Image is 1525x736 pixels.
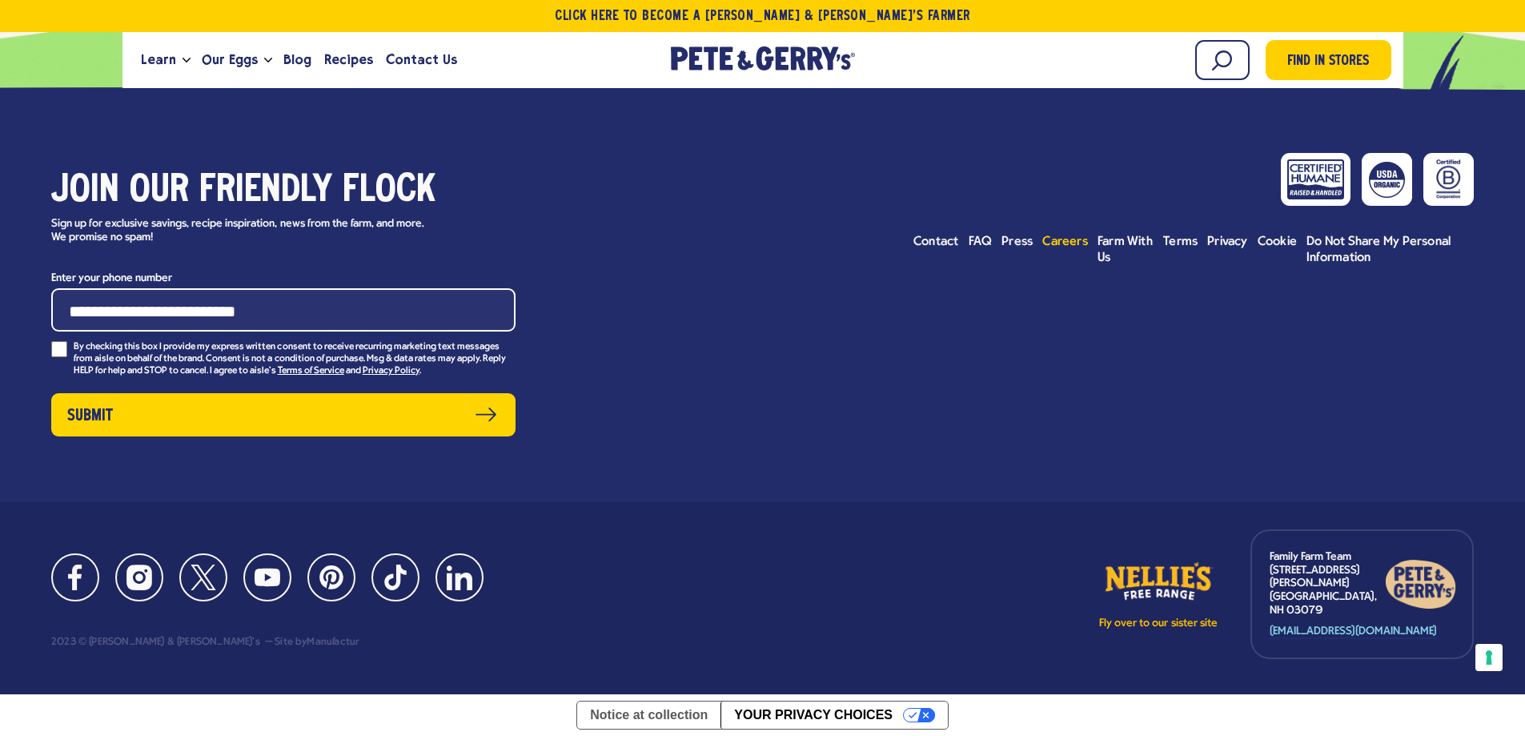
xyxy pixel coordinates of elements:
span: Privacy [1207,235,1248,248]
a: Fly over to our sister site [1098,559,1218,629]
a: Farm With Us [1098,234,1154,266]
a: Terms [1163,234,1198,250]
span: Blog [283,50,311,70]
button: Your consent preferences for tracking technologies [1475,644,1503,671]
label: Enter your phone number [51,268,516,288]
p: By checking this box I provide my express written consent to receive recurring marketing text mes... [74,341,516,377]
p: Fly over to our sister site [1098,618,1218,629]
a: [EMAIL_ADDRESS][DOMAIN_NAME] [1270,625,1437,639]
div: 2023 © [PERSON_NAME] & [PERSON_NAME]'s [51,637,260,648]
a: Recipes [318,38,379,82]
button: Submit [51,393,516,436]
a: Privacy Policy [363,366,419,377]
span: Contact Us [386,50,457,70]
a: Learn [134,38,183,82]
p: Sign up for exclusive savings, recipe inspiration, news from the farm, and more. We promise no spam! [51,218,439,245]
span: Find in Stores [1287,51,1369,73]
a: Cookie [1258,234,1297,250]
button: Open the dropdown menu for Our Eggs [264,58,272,63]
input: Search [1195,40,1250,80]
a: Blog [277,38,318,82]
span: FAQ [969,235,993,248]
span: Careers [1042,235,1088,248]
span: Our Eggs [202,50,258,70]
div: Site by [263,637,359,648]
a: FAQ [969,234,993,250]
a: Terms of Service [278,366,344,377]
p: Family Farm Team [STREET_ADDRESS][PERSON_NAME] [GEOGRAPHIC_DATA], NH 03079 [1270,551,1385,618]
span: Recipes [324,50,373,70]
span: Contact [913,235,959,248]
a: Manufactur [307,637,359,648]
a: Do Not Share My Personal Information [1306,234,1474,266]
a: Careers [1042,234,1088,250]
button: Open the dropdown menu for Learn [183,58,191,63]
a: Privacy [1207,234,1248,250]
span: Farm With Us [1098,235,1153,264]
span: Cookie [1258,235,1297,248]
a: Our Eggs [195,38,264,82]
a: Notice at collection [577,702,720,729]
span: Do Not Share My Personal Information [1306,235,1451,264]
ul: Footer menu [913,234,1474,266]
a: Contact [913,234,959,250]
a: Press [1001,234,1033,250]
a: Contact Us [379,38,464,82]
span: Press [1001,235,1033,248]
a: Find in Stores [1266,40,1391,80]
button: Your Privacy Choices [720,702,947,729]
span: Terms [1163,235,1198,248]
span: Learn [141,50,176,70]
h3: Join our friendly flock [51,169,516,214]
input: By checking this box I provide my express written consent to receive recurring marketing text mes... [51,341,67,357]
